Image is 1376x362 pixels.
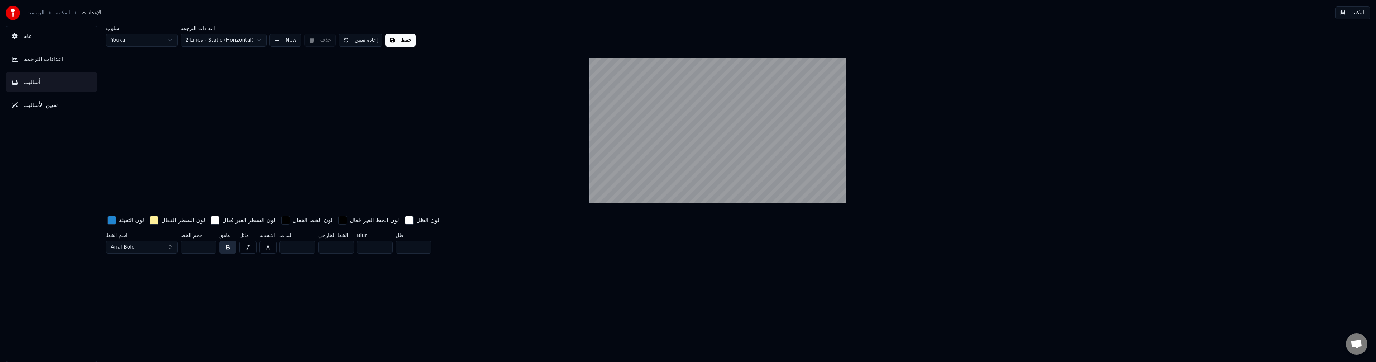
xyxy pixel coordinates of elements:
[24,55,63,64] span: إعدادات الترجمة
[56,9,70,17] a: المكتبة
[106,233,178,238] label: اسم الخط
[222,216,275,225] div: لون السطر الغير فعال
[6,72,97,92] button: أساليب
[339,34,382,47] button: إعادة تعيين
[27,9,44,17] a: الرئيسية
[181,26,267,31] label: إعدادات الترجمة
[6,26,97,46] button: عام
[6,6,20,20] img: youka
[337,215,401,226] button: لون الخط الغير فعال
[385,34,416,47] button: حفظ
[181,233,216,238] label: حجم الخط
[82,9,101,17] span: الإعدادات
[106,26,178,31] label: أسلوب
[219,233,236,238] label: غامق
[396,233,431,238] label: ظل
[23,32,32,41] span: عام
[6,49,97,69] button: إعدادات الترجمة
[293,216,333,225] div: لون الخط الفعال
[279,233,315,238] label: التباعد
[1346,333,1367,355] div: دردشة مفتوحة
[259,233,277,238] label: الأبجدية
[239,233,257,238] label: مائل
[23,101,58,109] span: تعيين الأساليب
[416,216,440,225] div: لون الظل
[1335,6,1370,19] button: المكتبة
[6,95,97,115] button: تعيين الأساليب
[148,215,206,226] button: لون السطر الفعال
[318,233,354,238] label: الخط الخارجي
[209,215,277,226] button: لون السطر الغير فعال
[111,244,135,251] span: Arial Bold
[269,34,301,47] button: New
[357,233,393,238] label: Blur
[27,9,101,17] nav: breadcrumb
[403,215,441,226] button: لون الظل
[119,216,144,225] div: لون التعبئة
[350,216,399,225] div: لون الخط الغير فعال
[161,216,205,225] div: لون السطر الفعال
[106,215,145,226] button: لون التعبئة
[23,78,40,86] span: أساليب
[280,215,334,226] button: لون الخط الفعال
